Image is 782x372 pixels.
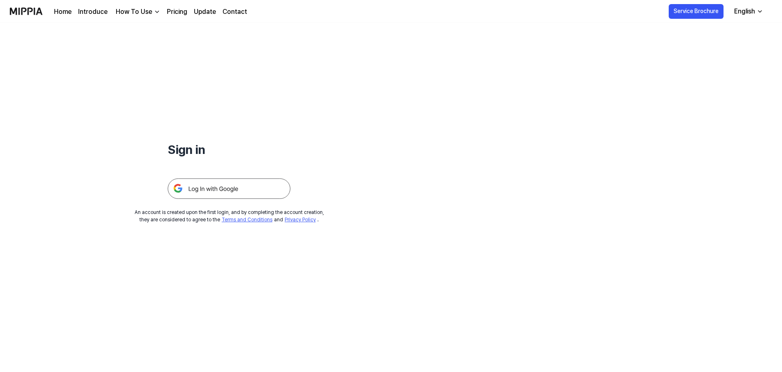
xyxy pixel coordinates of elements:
[285,217,316,223] a: Privacy Policy
[733,7,757,16] div: English
[222,7,247,17] a: Contact
[669,4,724,19] button: Service Brochure
[168,140,290,159] h1: Sign in
[54,7,72,17] a: Home
[114,7,154,17] div: How To Use
[167,7,187,17] a: Pricing
[222,217,272,223] a: Terms and Conditions
[154,9,160,15] img: down
[135,209,324,223] div: An account is created upon the first login, and by completing the account creation, they are cons...
[168,178,290,199] img: 구글 로그인 버튼
[194,7,216,17] a: Update
[78,7,108,17] a: Introduce
[728,3,768,20] button: English
[114,7,160,17] button: How To Use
